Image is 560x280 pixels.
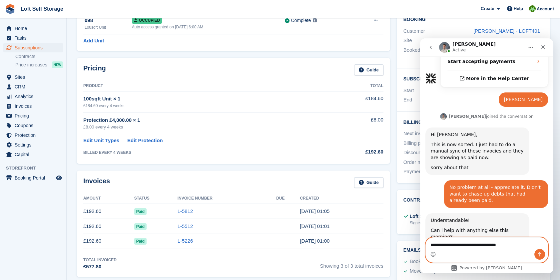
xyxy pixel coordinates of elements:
a: menu [3,24,63,33]
div: 100sqft Unit [85,24,132,30]
th: Invoice Number [178,193,276,204]
div: End [403,96,473,104]
div: Discount [403,149,473,157]
a: menu [3,140,63,150]
a: menu [3,92,63,101]
th: Due [276,193,300,204]
span: Pricing [15,111,55,120]
div: £8.00 every 4 weeks [83,124,328,130]
th: Created [300,193,383,204]
a: menu [3,121,63,130]
div: Customer [403,27,473,35]
div: £577.80 [83,263,117,271]
div: Booked [403,46,473,60]
span: Settings [15,140,55,150]
iframe: Intercom live chat [420,38,553,273]
a: menu [3,111,63,120]
img: James Johnson [529,5,536,12]
span: Paid [134,208,147,215]
a: Nottingham - Hucknall [473,37,523,43]
a: menu [3,173,63,183]
a: menu [3,82,63,91]
td: £192.60 [83,219,134,234]
time: 2025-08-19 00:05:36 UTC [300,208,329,214]
div: 100sqft Unit × 1 [83,95,328,103]
h2: Subscription [403,75,543,82]
span: Account [537,6,554,12]
div: Billing period [403,139,473,147]
a: [PERSON_NAME] - LOFT401 [473,28,540,34]
a: Guide [354,177,383,188]
time: 2025-07-22 00:01:34 UTC [300,223,329,229]
a: Edit Unit Types [83,137,119,145]
span: CRM [15,82,55,91]
a: menu [3,130,63,140]
div: Booking confirmation [410,258,456,266]
div: BILLED EVERY 4 WEEKS [83,150,328,156]
div: Move in day instructions [410,267,463,275]
h2: Billing [403,118,543,125]
span: Paid [134,223,147,230]
span: Occupied [132,17,162,24]
th: Product [83,81,328,91]
th: Amount [83,193,134,204]
td: £192.60 [83,234,134,249]
a: L-5812 [178,208,193,214]
a: Add Unit [83,37,104,45]
div: Start [403,87,473,94]
a: Guide [354,64,383,75]
span: Invoices [15,101,55,111]
div: £184.60 every 4 weeks [83,103,328,109]
div: Total Invoiced [83,257,117,263]
td: £184.60 [328,91,383,112]
a: L-5226 [178,238,193,244]
th: Total [328,81,383,91]
h2: Emails [403,248,543,253]
img: stora-icon-8386f47178a22dfd0bd8f6a31ec36ba5ce8667c1dd55bd0f319d3a0aa187defe.svg [5,4,15,14]
td: £8.00 [328,112,383,134]
span: Showing 3 of 3 total invoices [320,257,383,271]
span: Sites [15,72,55,82]
div: Order number [403,159,473,166]
div: Next invoice [403,130,473,137]
div: Signed on [DATE] [410,220,527,226]
span: Help [514,5,523,12]
th: Status [134,193,178,204]
a: Price increases NEW [15,61,63,68]
span: Home [15,24,55,33]
span: Protection [15,130,55,140]
time: 2025-06-24 00:00:55 UTC [300,238,329,244]
h2: Pricing [83,64,106,75]
div: Loft Self-Storage Terms and StoreProtect Addendum [410,213,527,220]
a: menu [3,101,63,111]
span: Analytics [15,92,55,101]
a: Loft Self Storage [18,3,66,14]
h2: Booking [403,17,543,22]
span: Booking Portal [15,173,55,183]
